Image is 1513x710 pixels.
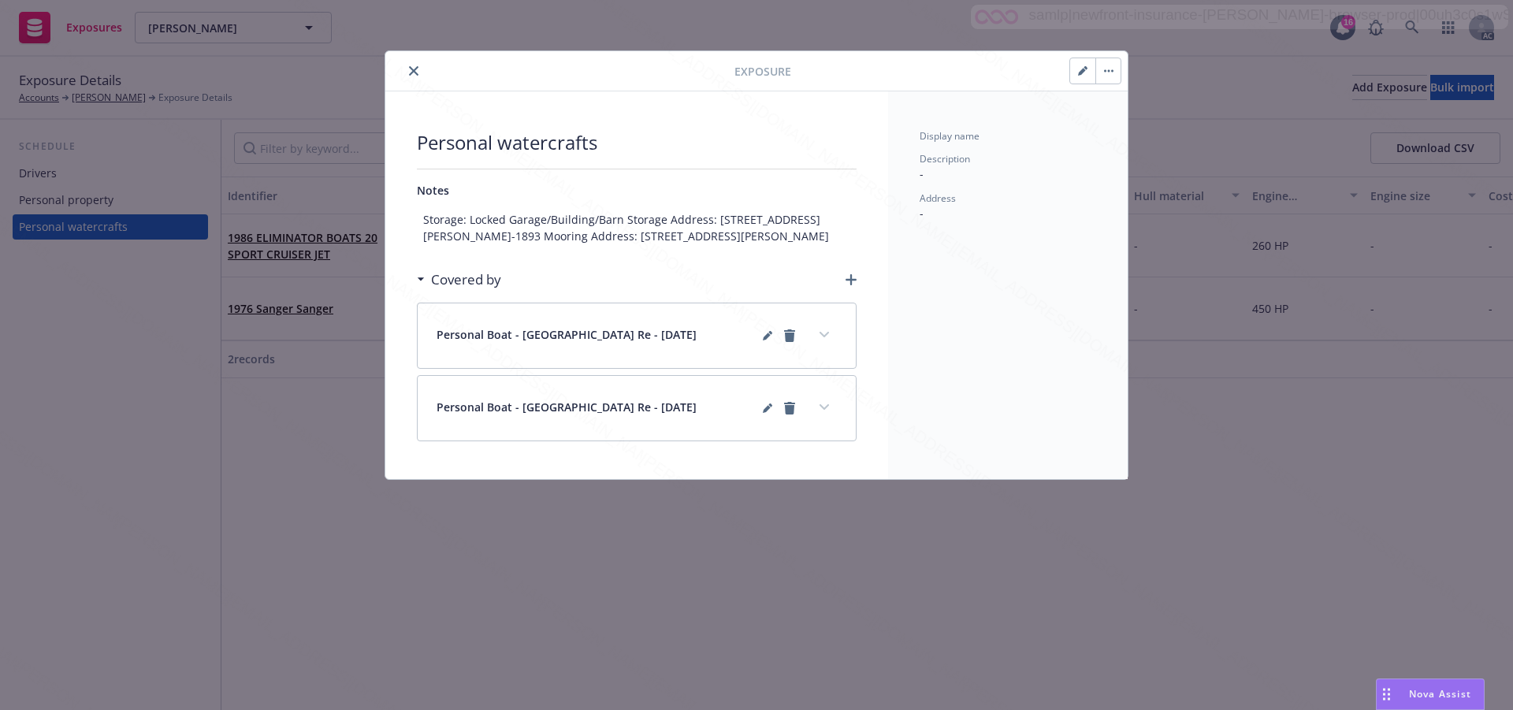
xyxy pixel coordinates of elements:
[417,183,449,198] span: Notes
[437,326,697,345] span: Personal Boat - [GEOGRAPHIC_DATA] Re - [DATE]
[417,205,857,251] span: Storage: Locked Garage/Building/Barn Storage Address: [STREET_ADDRESS][PERSON_NAME]-1893 Mooring ...
[920,152,970,165] span: Description
[1376,678,1485,710] button: Nova Assist
[758,326,777,345] a: editPencil
[404,61,423,80] button: close
[812,395,837,420] button: expand content
[920,206,924,221] span: -
[417,270,501,290] div: Covered by
[437,399,697,418] span: Personal Boat - [GEOGRAPHIC_DATA] Re - [DATE]
[417,129,857,156] span: Personal watercrafts
[418,376,856,440] div: Personal Boat - [GEOGRAPHIC_DATA] Re - [DATE]editPencilremoveexpand content
[780,399,799,418] a: remove
[920,166,924,181] span: -
[418,303,856,368] div: Personal Boat - [GEOGRAPHIC_DATA] Re - [DATE]editPencilremoveexpand content
[920,129,980,143] span: Display name
[812,322,837,348] button: expand content
[1409,687,1471,701] span: Nova Assist
[431,270,501,290] h3: Covered by
[734,63,791,80] span: Exposure
[1377,679,1396,709] div: Drag to move
[758,399,777,418] a: editPencil
[780,326,799,345] a: remove
[920,191,956,205] span: Address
